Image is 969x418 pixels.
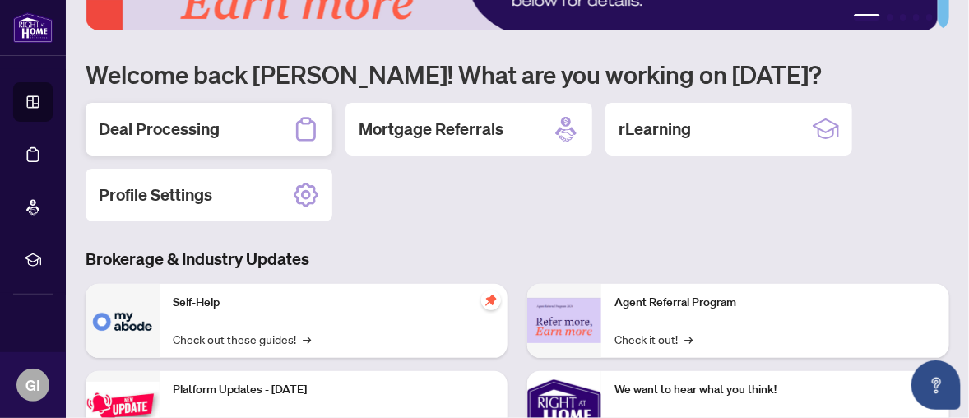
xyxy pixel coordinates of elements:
button: 1 [854,14,880,21]
h2: Profile Settings [99,183,212,207]
a: Check it out!→ [614,330,693,348]
a: Check out these guides!→ [173,330,311,348]
button: Open asap [911,360,961,410]
span: → [303,330,311,348]
p: Agent Referral Program [614,294,936,312]
p: Platform Updates - [DATE] [173,381,494,399]
p: Self-Help [173,294,494,312]
h1: Welcome back [PERSON_NAME]! What are you working on [DATE]? [86,58,949,90]
button: 3 [900,14,906,21]
span: GI [25,374,40,397]
h2: Mortgage Referrals [359,118,503,141]
img: logo [13,12,53,43]
img: Self-Help [86,284,160,358]
h2: rLearning [619,118,691,141]
h2: Deal Processing [99,118,220,141]
button: 4 [913,14,920,21]
button: 2 [887,14,893,21]
button: 5 [926,14,933,21]
span: pushpin [481,290,501,310]
img: Agent Referral Program [527,298,601,343]
h3: Brokerage & Industry Updates [86,248,949,271]
span: → [684,330,693,348]
p: We want to hear what you think! [614,381,936,399]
